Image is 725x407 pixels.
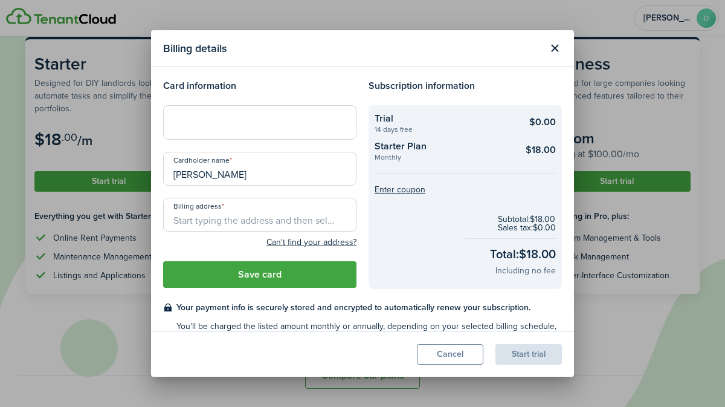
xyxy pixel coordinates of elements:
iframe: Secure card payment input frame [171,117,349,128]
checkout-subtotal-item: Subtotal: $18.00 [498,215,556,224]
button: Enter coupon [375,186,425,194]
checkout-total-main: Total: $18.00 [490,245,556,263]
checkout-subtotal-item: Sales tax: $0.00 [498,224,556,232]
button: Can't find your address? [266,236,356,249]
button: Save card [163,261,356,288]
h4: Card information [163,79,356,93]
button: Close modal [544,38,565,59]
checkout-summary-item-title: Starter Plan [375,139,511,154]
checkout-terms-main: Your payment info is securely stored and encrypted to automatically renew your subscription. [176,301,562,314]
checkout-summary-item-title: Trial [375,111,511,126]
checkout-total-secondary: Including no fee [495,264,556,277]
modal-title: Billing details [163,36,541,60]
checkout-terms-secondary: You'll be charged the listed amount monthly or annually, depending on your selected billing sched... [176,320,562,345]
h4: Subscription information [369,79,562,93]
checkout-summary-item-main-price: $0.00 [529,115,556,129]
checkout-summary-item-main-price: $18.00 [526,143,556,157]
input: Start typing the address and then select from the dropdown [163,198,356,232]
checkout-summary-item-description: Monthly [375,154,511,161]
checkout-summary-item-description: 14 days free [375,126,511,133]
button: Cancel [417,344,483,365]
